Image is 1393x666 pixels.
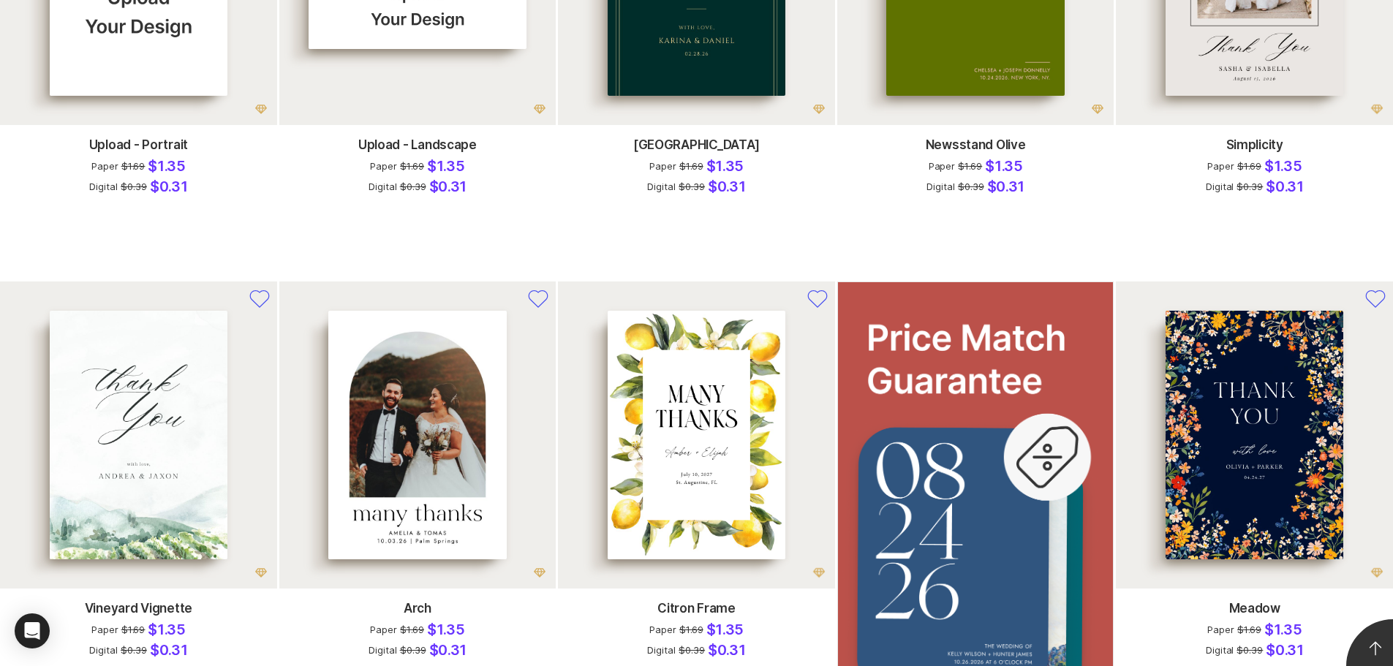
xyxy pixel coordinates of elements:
[1207,159,1234,173] p: Paper
[91,623,118,636] p: Paper
[649,159,676,173] p: Paper
[89,137,188,154] p: Upload - Portrait
[148,157,185,175] span: $1.35
[254,565,268,580] div: Premium Digital Available
[121,623,146,636] span: $1.69
[427,157,464,175] span: $1.35
[1229,600,1280,618] p: Meadow
[1090,102,1105,116] div: Premium Digital Available
[1264,621,1302,638] span: $1.35
[929,159,956,173] p: Paper
[148,621,185,638] span: $1.35
[400,623,424,636] span: $1.69
[679,159,703,173] span: $1.69
[633,137,760,154] p: [GEOGRAPHIC_DATA]
[987,178,1024,195] span: $0.31
[708,178,745,195] span: $0.31
[806,287,829,311] button: Add to Favorites
[679,623,703,636] span: $1.69
[532,102,547,116] div: Premium Digital Available
[647,180,676,193] p: Digital
[1226,137,1283,154] p: Simplicity
[649,623,676,636] p: Paper
[85,600,192,618] p: Vineyard Vignette
[657,600,736,618] p: Citron Frame
[647,643,676,656] p: Digital
[1206,643,1234,656] p: Digital
[400,159,424,173] span: $1.69
[1237,643,1263,656] span: $0.39
[1237,159,1261,173] span: $1.69
[429,178,467,195] span: $0.31
[400,643,426,656] span: $0.39
[429,641,467,659] span: $0.31
[1364,287,1387,311] button: Add to Favorites
[121,180,147,193] span: $0.39
[532,565,547,580] div: Premium Digital Available
[89,180,118,193] p: Digital
[150,641,187,659] span: $0.31
[404,600,431,618] p: Arch
[1207,623,1234,636] p: Paper
[1370,565,1384,580] div: Premium Digital Available
[1370,102,1384,116] div: Premium Digital Available
[248,287,271,311] button: Add to Favorites
[150,178,187,195] span: $0.31
[812,565,826,580] div: Premium Digital Available
[121,643,147,656] span: $0.39
[1264,157,1302,175] span: $1.35
[427,621,464,638] span: $1.35
[985,157,1022,175] span: $1.35
[1237,623,1261,636] span: $1.69
[1206,180,1234,193] p: Digital
[15,613,50,648] div: Open Intercom Messenger
[1266,178,1303,195] span: $0.31
[370,623,397,636] p: Paper
[926,180,955,193] p: Digital
[679,180,705,193] span: $0.39
[526,287,550,311] button: Add to Favorites
[400,180,426,193] span: $0.39
[958,180,984,193] span: $0.39
[370,159,397,173] p: Paper
[358,137,477,154] p: Upload - Landscape
[369,180,397,193] p: Digital
[254,102,268,116] div: Premium Digital Available
[89,643,118,656] p: Digital
[1237,180,1263,193] span: $0.39
[706,157,744,175] span: $1.35
[926,137,1026,154] p: Newsstand Olive
[812,102,826,116] div: Premium Digital Available
[958,159,982,173] span: $1.69
[1266,641,1303,659] span: $0.31
[706,621,744,638] span: $1.35
[91,159,118,173] p: Paper
[679,643,705,656] span: $0.39
[708,641,745,659] span: $0.31
[121,159,146,173] span: $1.69
[369,643,397,656] p: Digital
